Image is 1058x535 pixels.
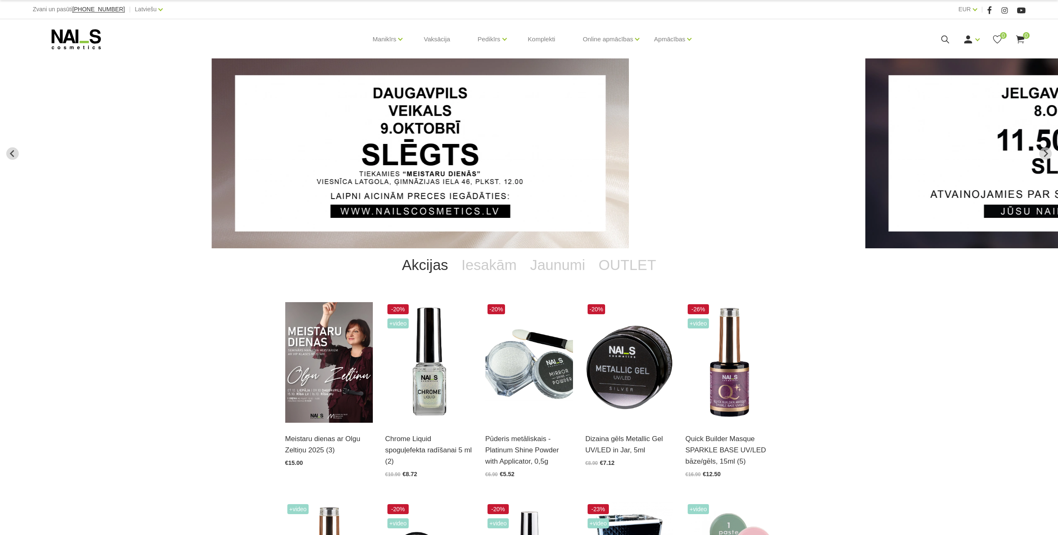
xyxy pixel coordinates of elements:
[285,459,303,466] span: €15.00
[395,248,455,282] a: Akcijas
[992,34,1003,45] a: 0
[135,4,156,14] a: Latviešu
[402,471,417,477] span: €8.72
[586,460,598,466] span: €8.90
[485,302,573,423] img: Augstas kvalitātes, metāliskā spoguļefekta dizaina pūderis lieliskam spīdumam. Šobrīd aktuāls spi...
[686,302,773,423] img: Maskējoša, viegli mirdzoša bāze/gels. Unikāls produkts ar daudz izmantošanas iespējām: •Bāze gell...
[588,504,609,514] span: -23%
[686,472,701,477] span: €16.90
[588,304,606,314] span: -20%
[455,248,523,282] a: Iesakām
[500,471,515,477] span: €5.52
[387,318,409,328] span: +Video
[523,248,592,282] a: Jaunumi
[285,302,373,423] img: ✨ Meistaru dienas ar Olgu Zeltiņu 2025 ✨ RUDENS / Seminārs manikīra meistariem Liepāja – 7. okt.,...
[592,248,663,282] a: OUTLET
[688,504,709,514] span: +Video
[586,302,673,423] img: Metallic Gel UV/LED ir intensīvi pigmentets metala dizaina gēls, kas palīdz radīt reljefu zīmējum...
[521,19,562,59] a: Komplekti
[6,147,19,160] button: Go to last slide
[285,433,373,456] a: Meistaru dienas ar Olgu Zeltiņu 2025 (3)
[477,23,500,56] a: Pedikīrs
[686,433,773,467] a: Quick Builder Masque SPARKLE BASE UV/LED bāze/gēls, 15ml (5)
[485,472,498,477] span: €6.90
[373,23,397,56] a: Manikīrs
[385,302,473,423] img: Dizaina produkts spilgtā spoguļa efekta radīšanai.LIETOŠANA: Pirms lietošanas nepieciešams sakrat...
[33,4,125,15] div: Zvani un pasūti
[703,471,721,477] span: €12.50
[1023,32,1030,39] span: 0
[1015,34,1025,45] a: 0
[485,433,573,467] a: Pūderis metāliskais - Platinum Shine Powder with Applicator, 0,5g
[417,19,457,59] a: Vaksācija
[981,4,983,15] span: |
[72,6,125,13] a: [PHONE_NUMBER]
[1039,147,1052,160] button: Next slide
[688,304,709,314] span: -26%
[488,518,509,528] span: +Video
[654,23,685,56] a: Apmācības
[1000,32,1007,39] span: 0
[387,504,409,514] span: -20%
[600,459,615,466] span: €7.12
[387,518,409,528] span: +Video
[588,518,609,528] span: +Video
[385,433,473,467] a: Chrome Liquid spoguļefekta radīšanai 5 ml (2)
[586,433,673,456] a: Dizaina gēls Metallic Gel UV/LED in Jar, 5ml
[287,504,309,514] span: +Video
[385,472,401,477] span: €10.90
[583,23,633,56] a: Online apmācības
[129,4,131,15] span: |
[211,58,846,248] li: 1 of 13
[488,304,505,314] span: -20%
[958,4,971,14] a: EUR
[488,504,509,514] span: -20%
[387,304,409,314] span: -20%
[688,318,709,328] span: +Video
